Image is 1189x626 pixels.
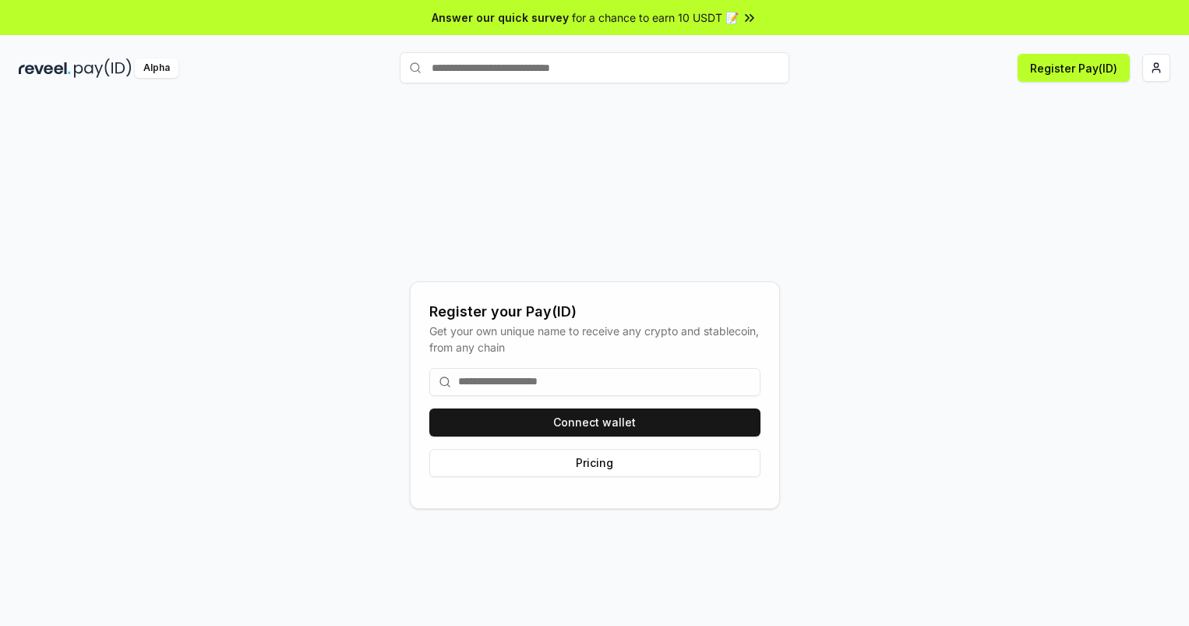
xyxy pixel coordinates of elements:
img: pay_id [74,58,132,78]
button: Pricing [429,449,760,477]
div: Register your Pay(ID) [429,301,760,323]
span: for a chance to earn 10 USDT 📝 [572,9,739,26]
button: Connect wallet [429,408,760,437]
span: Answer our quick survey [432,9,569,26]
button: Register Pay(ID) [1018,54,1130,82]
div: Alpha [135,58,178,78]
img: reveel_dark [19,58,71,78]
div: Get your own unique name to receive any crypto and stablecoin, from any chain [429,323,760,355]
